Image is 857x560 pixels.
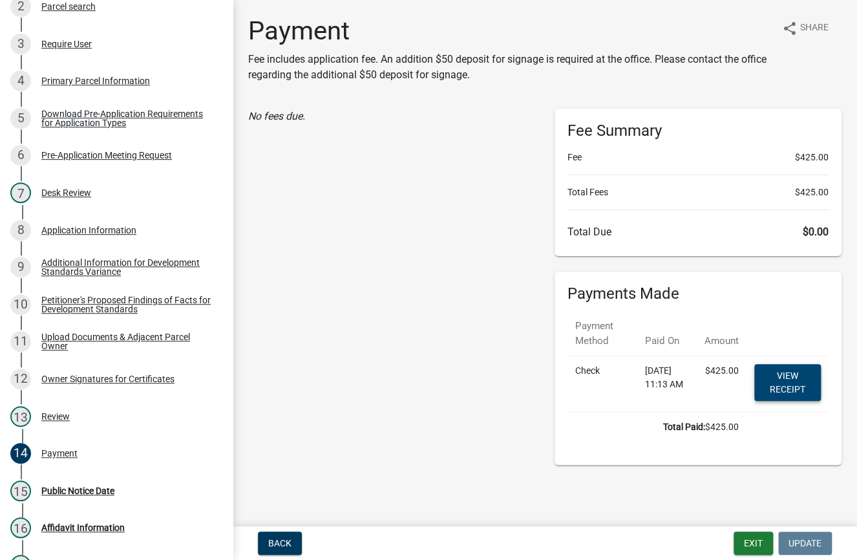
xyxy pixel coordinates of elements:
[10,220,31,241] div: 8
[10,294,31,315] div: 10
[567,413,746,442] td: $425.00
[10,257,31,277] div: 9
[248,16,772,47] h1: Payment
[41,374,175,383] div: Owner Signatures for Certificates
[10,517,31,538] div: 16
[10,145,31,166] div: 6
[567,226,829,238] h6: Total Due
[41,523,125,532] div: Affidavit Information
[734,532,773,555] button: Exit
[10,108,31,129] div: 5
[258,532,302,555] button: Back
[248,110,305,122] i: No fees due.
[10,406,31,427] div: 13
[41,188,91,197] div: Desk Review
[10,480,31,501] div: 15
[41,226,136,235] div: Application Information
[637,311,697,356] th: Paid On
[637,356,697,413] td: [DATE] 11:13 AM
[41,449,78,458] div: Payment
[567,356,637,413] td: Check
[41,2,96,11] div: Parcel search
[41,412,70,421] div: Review
[567,186,829,199] li: Total Fees
[10,182,31,203] div: 7
[10,70,31,91] div: 4
[41,296,212,314] div: Petitioner's Proposed Findings of Facts for Development Standards
[41,151,172,160] div: Pre-Application Meeting Request
[41,486,114,495] div: Public Notice Date
[41,258,212,276] div: Additional Information for Development Standards Variance
[803,226,829,238] span: $0.00
[800,21,829,36] span: Share
[795,151,829,164] span: $425.00
[778,532,832,555] button: Update
[41,76,150,85] div: Primary Parcel Information
[795,186,829,199] span: $425.00
[567,285,829,303] h6: Payments Made
[697,356,746,413] td: $425.00
[567,122,829,140] h6: Fee Summary
[41,39,92,48] div: Require User
[248,52,772,83] p: Fee includes application fee. An addition $50 deposit for signage is required at the office. Plea...
[663,422,705,432] b: Total Paid:
[268,538,291,548] span: Back
[10,443,31,464] div: 14
[41,332,212,350] div: Upload Documents & Adjacent Parcel Owner
[567,311,637,356] th: Payment Method
[782,21,798,36] i: share
[567,151,829,164] li: Fee
[697,311,746,356] th: Amount
[10,34,31,54] div: 3
[754,364,821,401] a: View receipt
[788,538,821,548] span: Update
[41,109,212,127] div: Download Pre-Application Requirements for Application Types
[10,369,31,389] div: 12
[10,331,31,352] div: 11
[772,16,839,41] button: shareShare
